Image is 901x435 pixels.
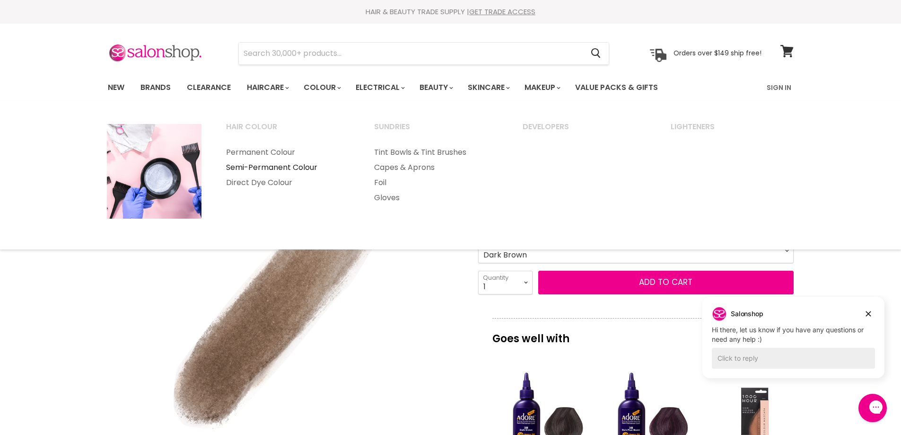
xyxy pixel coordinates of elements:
[214,145,361,190] ul: Main menu
[362,145,509,160] a: Tint Bowls & Tint Brushes
[214,175,361,190] a: Direct Dye Colour
[240,78,295,98] a: Haircare
[584,43,609,64] button: Search
[96,74,805,101] nav: Main
[362,175,509,190] a: Foil
[511,119,657,143] a: Developers
[517,78,566,98] a: Makeup
[238,42,609,65] form: Product
[214,160,361,175] a: Semi-Permanent Colour
[349,78,411,98] a: Electrical
[674,49,761,57] p: Orders over $149 ship free!
[761,78,797,98] a: Sign In
[538,271,794,294] button: Add to cart
[214,119,361,143] a: Hair Colour
[96,7,805,17] div: HAIR & BEAUTY TRADE SUPPLY |
[101,74,713,101] ul: Main menu
[478,271,533,294] select: Quantity
[362,145,509,205] ul: Main menu
[461,78,516,98] a: Skincare
[469,7,535,17] a: GET TRADE ACCESS
[854,391,892,426] iframe: Gorgias live chat messenger
[362,190,509,205] a: Gloves
[568,78,665,98] a: Value Packs & Gifts
[297,78,347,98] a: Colour
[695,295,892,392] iframe: Gorgias live chat campaigns
[659,119,805,143] a: Lighteners
[239,43,584,64] input: Search
[492,318,779,349] p: Goes well with
[639,276,692,288] span: Add to cart
[362,119,509,143] a: Sundries
[362,160,509,175] a: Capes & Aprons
[180,78,238,98] a: Clearance
[133,78,178,98] a: Brands
[412,78,459,98] a: Beauty
[101,78,131,98] a: New
[214,145,361,160] a: Permanent Colour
